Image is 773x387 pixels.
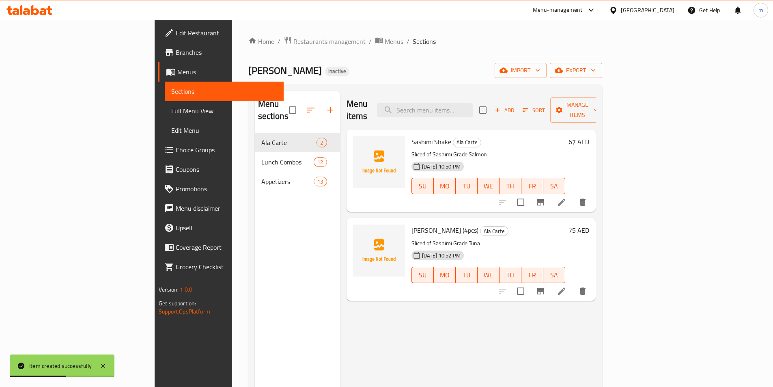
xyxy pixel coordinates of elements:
[547,180,562,192] span: SA
[415,269,431,281] span: SU
[411,267,434,283] button: SU
[478,178,500,194] button: WE
[255,172,340,191] div: Appetizers13
[321,100,340,120] button: Add section
[407,37,409,46] li: /
[180,284,192,295] span: 1.0.0
[261,177,314,186] div: Appetizers
[325,68,349,75] span: Inactive
[159,306,210,317] a: Support.OpsPlatform
[176,242,277,252] span: Coverage Report
[459,269,474,281] span: TU
[385,37,403,46] span: Menus
[456,267,478,283] button: TU
[758,6,763,15] span: m
[255,130,340,195] nav: Menu sections
[176,48,277,57] span: Branches
[325,67,349,76] div: Inactive
[556,65,596,76] span: export
[557,286,566,296] a: Edit menu item
[459,180,474,192] span: TU
[521,178,543,194] button: FR
[165,121,284,140] a: Edit Menu
[503,269,518,281] span: TH
[419,163,464,171] span: [DATE] 10:50 PM
[314,157,327,167] div: items
[261,157,314,167] span: Lunch Combos
[481,180,496,192] span: WE
[500,267,521,283] button: TH
[317,138,327,147] div: items
[478,267,500,283] button: WE
[437,180,452,192] span: MO
[158,218,284,238] a: Upsell
[158,62,284,82] a: Menus
[525,269,540,281] span: FR
[456,178,478,194] button: TU
[621,6,674,15] div: [GEOGRAPHIC_DATA]
[171,125,277,135] span: Edit Menu
[375,36,403,47] a: Menus
[176,223,277,233] span: Upsell
[171,86,277,96] span: Sections
[158,199,284,218] a: Menu disclaimer
[437,269,452,281] span: MO
[314,177,327,186] div: items
[531,192,550,212] button: Branch-specific-item
[284,102,301,119] span: Select all sections
[493,106,515,115] span: Add
[512,283,529,300] span: Select to update
[434,178,456,194] button: MO
[413,37,436,46] span: Sections
[411,178,434,194] button: SU
[531,281,550,301] button: Branch-specific-item
[501,65,540,76] span: import
[573,281,592,301] button: delete
[353,225,405,277] img: Sashimi Maguro (4pcs)
[525,180,540,192] span: FR
[557,100,598,120] span: Manage items
[503,180,518,192] span: TH
[474,102,491,119] span: Select section
[158,160,284,179] a: Coupons
[550,63,602,78] button: export
[568,225,589,236] h6: 75 AED
[159,298,196,309] span: Get support on:
[29,361,92,370] div: Item created successfully
[158,140,284,160] a: Choice Groups
[377,103,473,117] input: search
[314,178,326,186] span: 13
[419,252,464,259] span: [DATE] 10:52 PM
[415,180,431,192] span: SU
[317,139,326,147] span: 2
[176,145,277,155] span: Choice Groups
[165,101,284,121] a: Full Menu View
[301,100,321,120] span: Sort sections
[176,262,277,272] span: Grocery Checklist
[491,104,517,117] button: Add
[550,97,605,123] button: Manage items
[495,63,547,78] button: import
[176,203,277,213] span: Menu disclaimer
[543,267,565,283] button: SA
[481,269,496,281] span: WE
[261,138,317,147] span: Ala Carte
[176,28,277,38] span: Edit Restaurant
[158,257,284,277] a: Grocery Checklist
[411,149,565,160] p: Sliced of Sashimi Grade Salmon
[314,158,326,166] span: 12
[293,37,366,46] span: Restaurants management
[369,37,372,46] li: /
[533,5,583,15] div: Menu-management
[248,61,322,80] span: [PERSON_NAME]
[480,226,508,236] div: Ala Carte
[177,67,277,77] span: Menus
[158,179,284,199] a: Promotions
[255,152,340,172] div: Lunch Combos12
[411,224,478,236] span: [PERSON_NAME] (4pcs)
[353,136,405,188] img: Sashimi Shake
[158,23,284,43] a: Edit Restaurant
[165,82,284,101] a: Sections
[512,194,529,211] span: Select to update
